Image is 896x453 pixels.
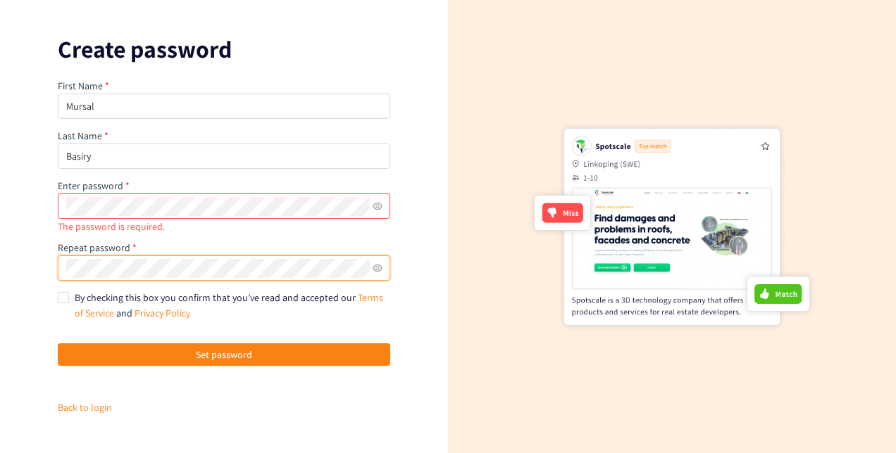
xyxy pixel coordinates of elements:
a: Back to login [58,401,112,414]
span: eye [373,201,382,211]
a: Privacy Policy [135,307,190,319]
label: Last Name [58,129,108,142]
label: First Name [58,79,109,92]
label: Enter password [58,179,130,192]
iframe: Chat Widget [666,301,896,453]
button: Set password [58,343,390,366]
div: The password is required. [58,219,390,234]
label: Repeat password [58,241,137,254]
span: eye [373,263,382,273]
span: By checking this box you confirm that you’ve read and accepted our and [75,291,383,319]
p: Create password [58,38,390,60]
div: Widget de chat [666,301,896,453]
span: Set password [196,347,252,362]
